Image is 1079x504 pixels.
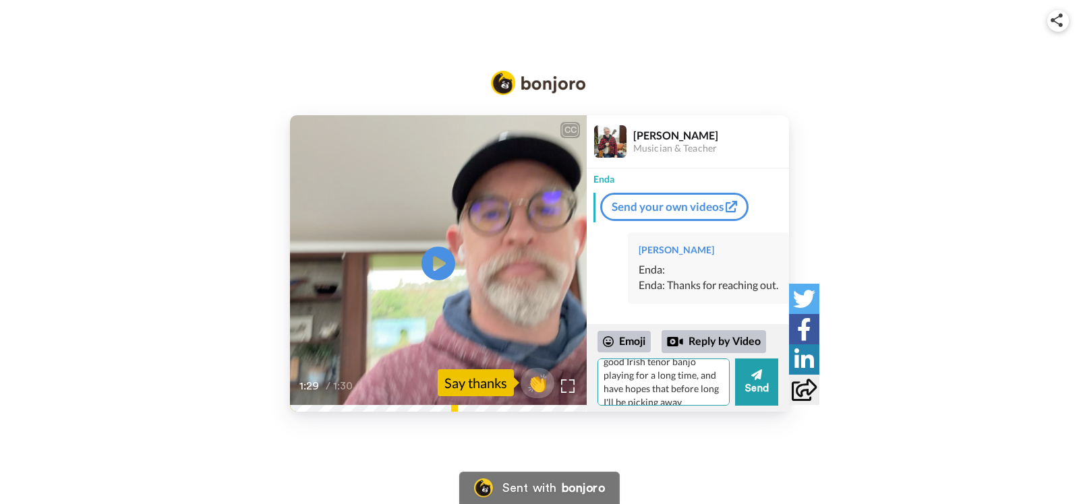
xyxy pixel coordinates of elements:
[639,278,778,293] div: Enda: Thanks for reaching out.
[491,71,585,95] img: Bonjoro Logo
[587,166,789,186] div: Enda
[639,243,778,257] div: [PERSON_NAME]
[667,334,683,350] div: Reply by Video
[600,193,749,221] a: Send your own videos
[333,378,357,394] span: 1:30
[438,369,514,396] div: Say thanks
[633,129,788,141] div: [PERSON_NAME]
[521,372,554,393] span: 👏
[1051,13,1063,27] img: ic_share.svg
[597,331,651,352] div: Emoji
[521,368,554,398] button: 👏
[639,262,778,278] div: Enda:
[326,378,330,394] span: /
[594,125,626,158] img: Profile Image
[597,358,730,406] textarea: I'm a [DEMOGRAPHIC_DATA] in far [GEOGRAPHIC_DATA][US_STATE] (Arcata; ever been here?), have been ...
[735,358,778,406] button: Send
[562,123,579,137] div: CC
[561,379,575,393] img: Full screen
[299,378,323,394] span: 1:29
[633,143,788,154] div: Musician & Teacher
[662,330,766,353] div: Reply by Video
